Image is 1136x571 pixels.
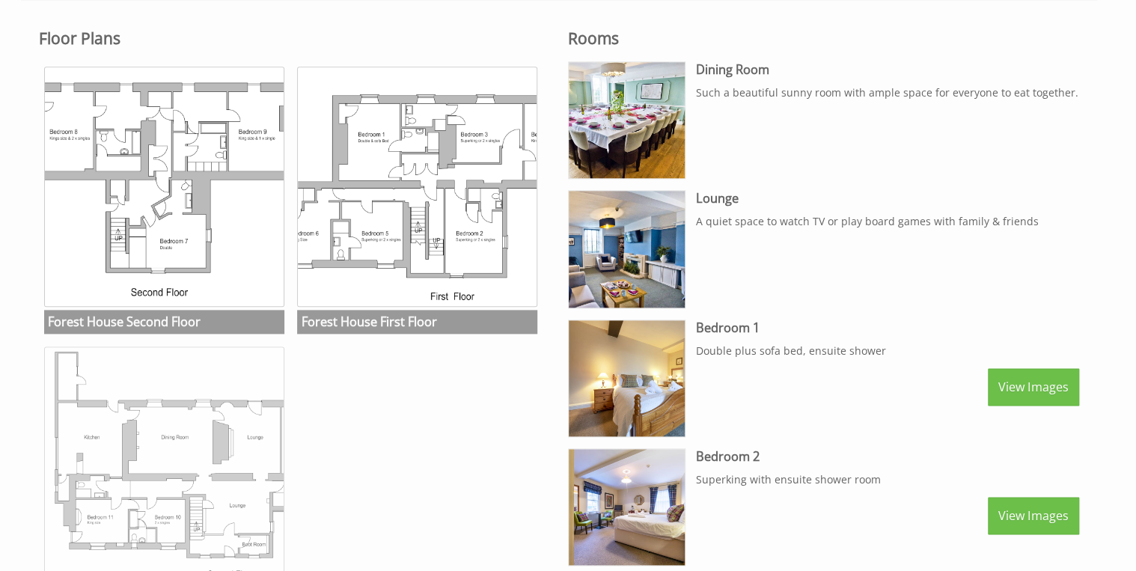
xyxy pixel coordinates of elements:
img: Dining Room [569,62,685,178]
h3: Forest House First Floor [297,310,537,334]
h3: Dining Room [696,61,1079,78]
img: Forest House Second Floor [44,67,284,307]
h2: Rooms [568,28,1079,49]
a: View Images [988,497,1079,534]
img: Forest House First Floor [297,67,537,307]
p: Such a beautiful sunny room with ample space for everyone to eat together. [696,85,1079,100]
img: Bedroom 2 [569,449,685,565]
h3: Bedroom 2 [696,448,1079,465]
a: View Images [988,368,1079,406]
p: Double plus sofa bed, ensuite shower [696,343,1079,358]
p: A quiet space to watch TV or play board games with family & friends [696,214,1079,228]
p: Superking with ensuite shower room [696,472,1079,486]
img: Bedroom 1 [569,320,685,436]
h3: Forest House Second Floor [44,310,284,334]
img: Lounge [569,191,685,307]
h3: Bedroom 1 [696,320,1079,336]
h2: Floor Plans [39,28,550,49]
h3: Lounge [696,190,1079,207]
